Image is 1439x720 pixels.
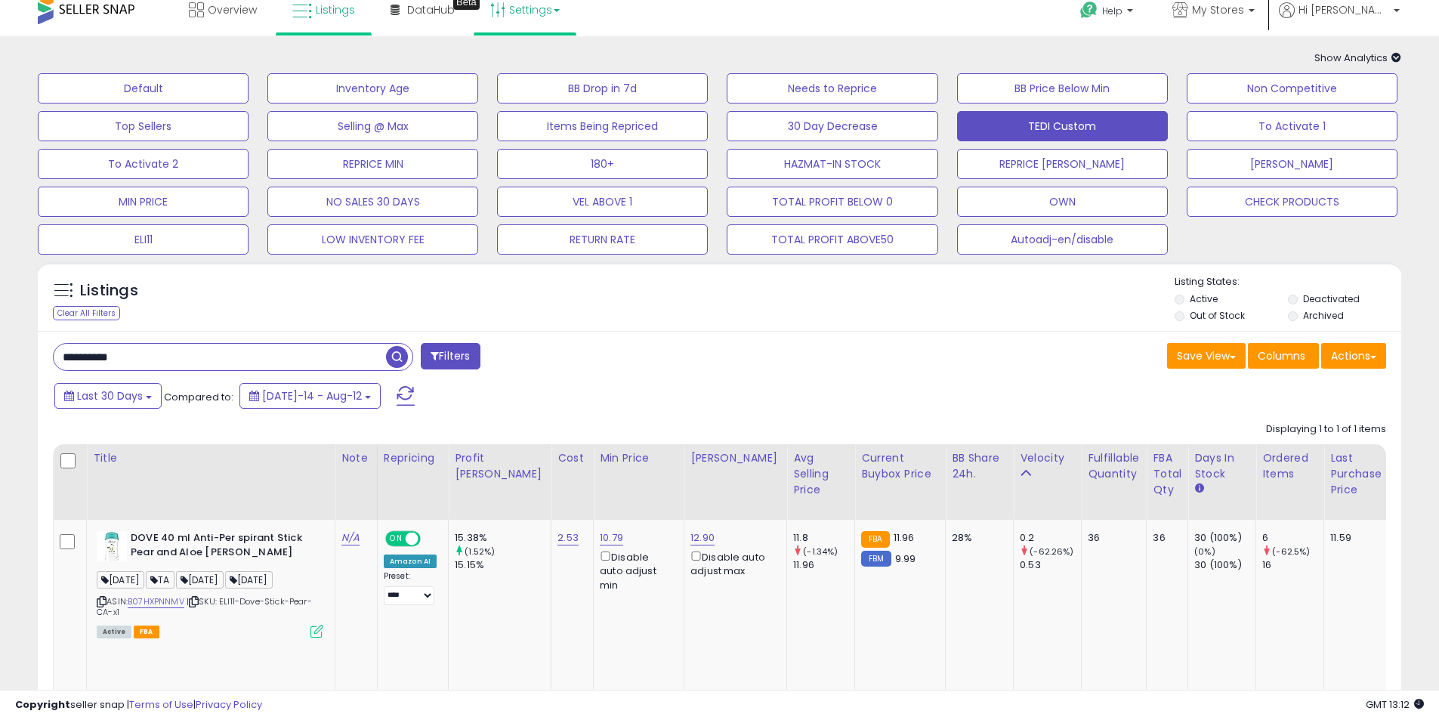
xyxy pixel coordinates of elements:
button: Filters [421,343,480,369]
button: Inventory Age [267,73,478,104]
div: 28% [952,531,1002,545]
div: 16 [1262,558,1323,572]
span: 2025-09-12 13:12 GMT [1366,697,1424,712]
button: ELI11 [38,224,249,255]
div: 11.59 [1330,531,1380,545]
div: [PERSON_NAME] [690,450,780,466]
button: REPRICE [PERSON_NAME] [957,149,1168,179]
span: Compared to: [164,390,233,404]
span: [DATE]-14 - Aug-12 [262,388,362,403]
button: LOW INVENTORY FEE [267,224,478,255]
button: NO SALES 30 DAYS [267,187,478,217]
div: Title [93,450,329,466]
div: 11.96 [793,558,854,572]
button: Top Sellers [38,111,249,141]
div: Avg Selling Price [793,450,848,498]
div: Displaying 1 to 1 of 1 items [1266,422,1386,437]
div: 0.2 [1020,531,1081,545]
button: CHECK PRODUCTS [1187,187,1397,217]
a: 12.90 [690,530,715,545]
div: Disable auto adjust max [690,548,775,578]
span: FBA [134,626,159,638]
small: Days In Stock. [1194,482,1203,496]
span: Last 30 Days [77,388,143,403]
div: Velocity [1020,450,1075,466]
div: 36 [1153,531,1176,545]
div: 36 [1088,531,1135,545]
button: RETURN RATE [497,224,708,255]
button: Last 30 Days [54,383,162,409]
button: Needs to Reprice [727,73,937,104]
p: Listing States: [1175,275,1401,289]
div: Repricing [384,450,442,466]
small: (0%) [1194,545,1215,558]
span: DataHub [407,2,455,17]
button: Actions [1321,343,1386,369]
small: (-62.5%) [1272,545,1310,558]
b: DOVE 40 ml Anti-Per spirant Stick Pear and Aloe [PERSON_NAME] [131,531,314,563]
label: Archived [1303,309,1344,322]
div: Profit [PERSON_NAME] [455,450,545,482]
strong: Copyright [15,697,70,712]
div: 6 [1262,531,1323,545]
button: HAZMAT-IN STOCK [727,149,937,179]
span: Help [1102,5,1122,17]
button: Items Being Repriced [497,111,708,141]
button: Autoadj-en/disable [957,224,1168,255]
div: Last Purchase Price [1330,450,1385,498]
div: Ordered Items [1262,450,1317,482]
div: 11.8 [793,531,854,545]
button: Selling @ Max [267,111,478,141]
button: TOTAL PROFIT BELOW 0 [727,187,937,217]
div: Preset: [384,571,437,605]
div: 0.53 [1020,558,1081,572]
div: Amazon AI [384,555,437,568]
div: Cost [557,450,587,466]
div: FBA Total Qty [1153,450,1181,498]
span: Columns [1258,348,1305,363]
div: 30 (100%) [1194,531,1255,545]
button: MIN PRICE [38,187,249,217]
button: To Activate 1 [1187,111,1397,141]
span: TA [146,571,174,589]
span: ON [387,533,406,545]
label: Deactivated [1303,292,1360,305]
button: Save View [1167,343,1246,369]
span: [DATE] [97,571,144,589]
i: Get Help [1079,1,1098,20]
span: Overview [208,2,257,17]
div: Min Price [600,450,678,466]
button: Columns [1248,343,1319,369]
span: Listings [316,2,355,17]
button: BB Price Below Min [957,73,1168,104]
div: seller snap | | [15,698,262,712]
div: 30 (100%) [1194,558,1255,572]
button: BB Drop in 7d [497,73,708,104]
button: REPRICE MIN [267,149,478,179]
img: 419eCCp+MWL._SL40_.jpg [97,531,127,561]
span: | SKU: ELI11-Dove-Stick-Pear-CA-x1 [97,595,312,618]
span: Show Analytics [1314,51,1401,65]
h5: Listings [80,280,138,301]
a: Terms of Use [129,697,193,712]
button: 30 Day Decrease [727,111,937,141]
button: TEDI Custom [957,111,1168,141]
small: (1.52%) [465,545,495,558]
span: [DATE] [225,571,273,589]
button: VEL ABOVE 1 [497,187,708,217]
span: OFF [418,533,443,545]
a: Privacy Policy [196,697,262,712]
a: N/A [341,530,360,545]
span: 11.96 [894,530,915,545]
button: [DATE]-14 - Aug-12 [239,383,381,409]
button: To Activate 2 [38,149,249,179]
span: [DATE] [176,571,224,589]
span: 9.99 [895,552,916,566]
button: Non Competitive [1187,73,1397,104]
a: 2.53 [557,530,579,545]
div: BB Share 24h. [952,450,1007,482]
label: Active [1190,292,1218,305]
span: All listings currently available for purchase on Amazon [97,626,131,638]
div: Clear All Filters [53,306,120,320]
small: FBA [861,531,889,548]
